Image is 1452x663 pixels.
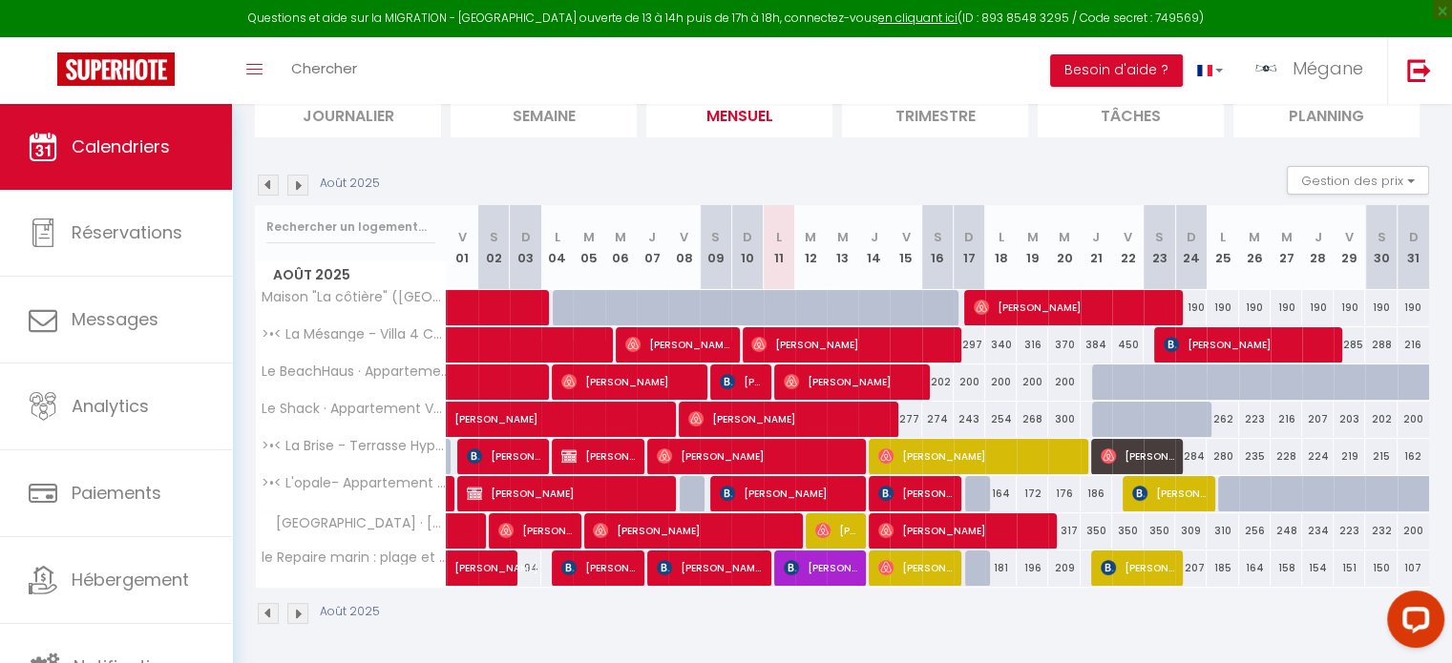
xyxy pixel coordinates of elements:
[985,476,1017,511] div: 164
[1164,326,1332,363] span: [PERSON_NAME]
[1144,513,1175,549] div: 350
[1398,513,1429,549] div: 200
[1048,364,1080,400] div: 200
[467,475,666,511] span: [PERSON_NAME]
[922,364,954,400] div: 202
[1271,439,1302,474] div: 228
[72,394,149,418] span: Analytics
[256,261,446,289] span: Août 2025
[985,402,1017,437] div: 254
[1017,402,1048,437] div: 268
[954,364,985,400] div: 200
[700,205,731,290] th: 09
[688,401,888,437] span: [PERSON_NAME]
[1302,402,1334,437] div: 207
[1017,205,1048,290] th: 19
[498,512,572,549] span: [PERSON_NAME]
[985,364,1017,400] div: 200
[1365,327,1397,363] div: 288
[1233,91,1420,137] li: Planning
[1302,513,1334,549] div: 234
[743,228,752,246] abbr: D
[805,228,816,246] abbr: M
[934,228,942,246] abbr: S
[1048,327,1080,363] div: 370
[1175,550,1207,586] div: 207
[541,205,573,290] th: 04
[974,289,1173,325] span: [PERSON_NAME]
[1207,402,1238,437] div: 262
[454,540,542,576] span: [PERSON_NAME]
[1239,439,1271,474] div: 235
[648,228,656,246] abbr: J
[1271,550,1302,586] div: 158
[784,363,920,400] span: [PERSON_NAME]
[1365,290,1397,325] div: 190
[1207,290,1238,325] div: 190
[1271,402,1302,437] div: 216
[1112,205,1144,290] th: 22
[890,205,921,290] th: 15
[451,91,637,137] li: Semaine
[625,326,730,363] span: [PERSON_NAME]
[447,550,478,587] a: [PERSON_NAME]
[320,603,380,621] p: Août 2025
[954,327,985,363] div: 297
[521,228,531,246] abbr: D
[593,512,792,549] span: [PERSON_NAME]
[964,228,974,246] abbr: D
[1377,228,1385,246] abbr: S
[731,205,763,290] th: 10
[1017,476,1048,511] div: 172
[291,58,357,78] span: Chercher
[467,438,540,474] span: [PERSON_NAME]
[1398,550,1429,586] div: 107
[1334,513,1365,549] div: 223
[1315,228,1322,246] abbr: J
[751,326,951,363] span: [PERSON_NAME]
[72,568,189,591] span: Hébergement
[1048,205,1080,290] th: 20
[1398,290,1429,325] div: 190
[890,402,921,437] div: 277
[795,205,827,290] th: 12
[447,402,478,438] a: [PERSON_NAME]
[1334,439,1365,474] div: 219
[1050,54,1183,87] button: Besoin d'aide ?
[922,205,954,290] th: 16
[1409,228,1419,246] abbr: D
[858,205,890,290] th: 14
[277,37,371,104] a: Chercher
[561,438,635,474] span: [PERSON_NAME]
[1239,205,1271,290] th: 26
[1187,228,1196,246] abbr: D
[259,290,450,304] span: Maison "La côtière" ([GEOGRAPHIC_DATA][PERSON_NAME])
[1334,550,1365,586] div: 151
[1237,37,1387,104] a: ... Mégane
[680,228,688,246] abbr: V
[1334,290,1365,325] div: 190
[657,438,856,474] span: [PERSON_NAME]
[72,307,158,331] span: Messages
[1048,513,1080,549] div: 317
[255,91,441,137] li: Journalier
[320,175,380,193] p: Août 2025
[1372,583,1452,663] iframe: LiveChat chat widget
[1081,476,1112,511] div: 186
[1207,439,1238,474] div: 280
[1220,228,1226,246] abbr: L
[1271,513,1302,549] div: 248
[583,228,595,246] abbr: M
[1398,205,1429,290] th: 31
[720,363,762,400] span: [PERSON_NAME]
[668,205,700,290] th: 08
[1207,513,1238,549] div: 310
[259,476,450,490] span: >•< L'opale- Appartement Neuf By [PERSON_NAME] >•<
[510,205,541,290] th: 03
[1334,402,1365,437] div: 203
[72,481,161,505] span: Paiements
[1175,290,1207,325] div: 190
[259,402,450,416] span: Le Shack · Appartement Vue Mer - Le Shack
[954,205,985,290] th: 17
[878,512,1046,549] span: [PERSON_NAME]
